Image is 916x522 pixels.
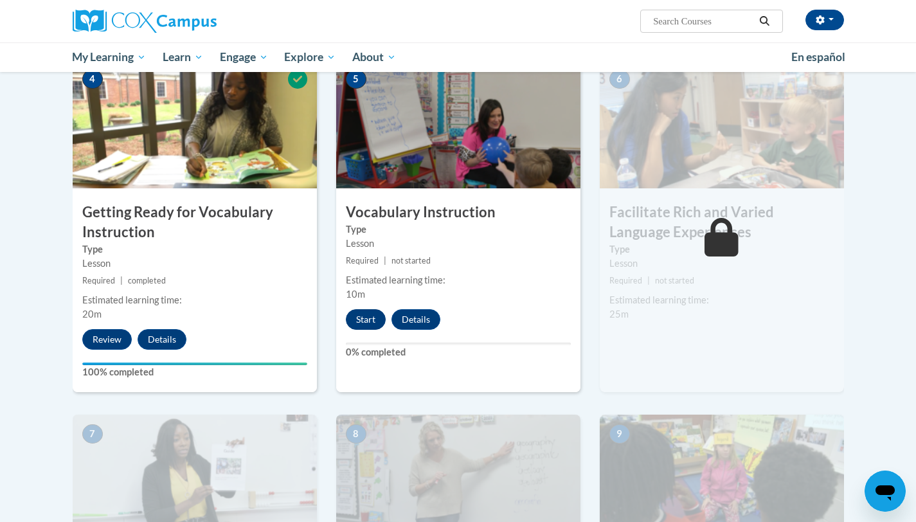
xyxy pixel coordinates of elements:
span: 6 [609,69,630,89]
span: Required [346,256,379,265]
div: Main menu [53,42,863,72]
img: Course Image [600,60,844,188]
span: not started [655,276,694,285]
button: Start [346,309,386,330]
span: Learn [163,50,203,65]
img: Course Image [73,60,317,188]
a: En español [783,44,854,71]
div: Estimated learning time: [346,273,571,287]
span: Explore [284,50,336,65]
span: 9 [609,424,630,444]
div: Estimated learning time: [82,293,307,307]
label: 0% completed [346,345,571,359]
button: Account Settings [805,10,844,30]
img: Course Image [336,60,580,188]
a: Explore [276,42,344,72]
div: Estimated learning time: [609,293,834,307]
span: completed [128,276,166,285]
span: 4 [82,69,103,89]
span: | [384,256,386,265]
span: 8 [346,424,366,444]
h3: Vocabulary Instruction [336,203,580,222]
label: Type [346,222,571,237]
span: | [647,276,650,285]
span: En español [791,50,845,64]
label: Type [82,242,307,256]
h3: Facilitate Rich and Varied Language Experiences [600,203,844,242]
a: Learn [154,42,211,72]
button: Details [138,329,186,350]
label: 100% completed [82,365,307,379]
a: Cox Campus [73,10,317,33]
input: Search Courses [652,14,755,29]
img: Cox Campus [73,10,217,33]
button: Search [755,14,774,29]
button: Details [391,309,440,330]
label: Type [609,242,834,256]
span: | [120,276,123,285]
span: My Learning [72,50,146,65]
a: Engage [211,42,276,72]
div: Your progress [82,363,307,365]
span: Required [82,276,115,285]
span: 7 [82,424,103,444]
a: My Learning [64,42,155,72]
h3: Getting Ready for Vocabulary Instruction [73,203,317,242]
div: Lesson [346,237,571,251]
span: Engage [220,50,268,65]
span: Required [609,276,642,285]
button: Review [82,329,132,350]
div: Lesson [609,256,834,271]
span: About [352,50,396,65]
div: Lesson [82,256,307,271]
span: 25m [609,309,629,319]
span: 5 [346,69,366,89]
span: 10m [346,289,365,300]
span: 20m [82,309,102,319]
iframe: Button to launch messaging window [865,471,906,512]
span: not started [391,256,431,265]
a: About [344,42,404,72]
